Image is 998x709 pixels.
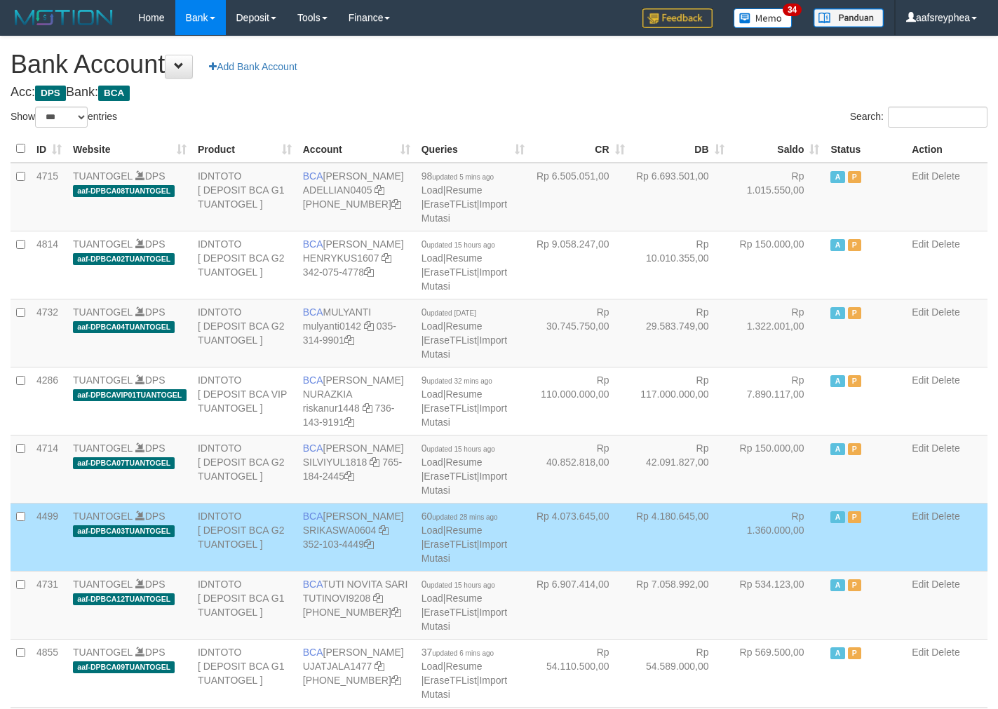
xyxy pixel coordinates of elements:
[422,579,495,590] span: 0
[631,299,730,367] td: Rp 29.583.749,00
[363,403,372,414] a: Copy riskanur1448 to clipboard
[424,335,476,346] a: EraseTFList
[446,525,483,536] a: Resume
[848,239,862,251] span: Paused
[73,579,133,590] a: TUANTOGEL
[297,231,416,299] td: [PERSON_NAME] 342-075-4778
[73,647,133,658] a: TUANTOGEL
[530,163,631,231] td: Rp 6.505.051,00
[446,184,483,196] a: Resume
[427,309,476,317] span: updated [DATE]
[73,238,133,250] a: TUANTOGEL
[422,647,507,700] span: | | |
[730,503,825,571] td: Rp 1.360.000,00
[422,511,507,564] span: | | |
[303,403,360,414] a: riskanur1448
[364,320,374,332] a: Copy mulyanti0142 to clipboard
[530,367,631,435] td: Rp 110.000.000,00
[848,375,862,387] span: Paused
[906,135,987,163] th: Action
[370,457,379,468] a: Copy SILVIYUL1818 to clipboard
[200,55,306,79] a: Add Bank Account
[631,367,730,435] td: Rp 117.000.000,00
[192,135,297,163] th: Product: activate to sort column ascending
[631,435,730,503] td: Rp 42.091.827,00
[631,503,730,571] td: Rp 4.180.645,00
[364,539,374,550] a: Copy 3521034449 to clipboard
[530,503,631,571] td: Rp 4.073.645,00
[912,170,929,182] a: Edit
[830,647,844,659] span: Active
[730,435,825,503] td: Rp 150.000,00
[424,675,476,686] a: EraseTFList
[303,184,372,196] a: ADELLIAN0405
[297,163,416,231] td: [PERSON_NAME] [PHONE_NUMBER]
[31,435,67,503] td: 4714
[912,306,929,318] a: Edit
[364,266,374,278] a: Copy 3420754778 to clipboard
[931,374,959,386] a: Delete
[631,231,730,299] td: Rp 10.010.355,00
[192,571,297,639] td: IDNTOTO [ DEPOSIT BCA G1 TUANTOGEL ]
[848,511,862,523] span: Paused
[830,307,844,319] span: Active
[422,374,492,386] span: 9
[303,252,379,264] a: HENRYKUS1607
[422,374,507,428] span: | | |
[73,511,133,522] a: TUANTOGEL
[73,253,175,265] span: aaf-DPBCA02TUANTOGEL
[192,299,297,367] td: IDNTOTO [ DEPOSIT BCA G2 TUANTOGEL ]
[730,299,825,367] td: Rp 1.322.001,00
[67,163,192,231] td: DPS
[931,511,959,522] a: Delete
[446,389,483,400] a: Resume
[427,241,495,249] span: updated 15 hours ago
[432,513,497,521] span: updated 28 mins ago
[422,238,495,250] span: 0
[446,593,483,604] a: Resume
[73,185,175,197] span: aaf-DPBCA08TUANTOGEL
[422,525,443,536] a: Load
[73,443,133,454] a: TUANTOGEL
[303,579,323,590] span: BCA
[427,581,495,589] span: updated 15 hours ago
[642,8,713,28] img: Feedback.jpg
[830,375,844,387] span: Active
[830,511,844,523] span: Active
[814,8,884,27] img: panduan.png
[730,163,825,231] td: Rp 1.015.550,00
[303,320,361,332] a: mulyanti0142
[530,135,631,163] th: CR: activate to sort column ascending
[446,320,483,332] a: Resume
[912,647,929,658] a: Edit
[931,443,959,454] a: Delete
[424,607,476,618] a: EraseTFList
[783,4,802,16] span: 34
[631,571,730,639] td: Rp 7.058.992,00
[297,639,416,707] td: [PERSON_NAME] [PHONE_NUMBER]
[848,647,862,659] span: Paused
[67,503,192,571] td: DPS
[11,86,987,100] h4: Acc: Bank:
[931,647,959,658] a: Delete
[422,198,507,224] a: Import Mutasi
[73,321,175,333] span: aaf-DPBCA04TUANTOGEL
[848,171,862,183] span: Paused
[931,579,959,590] a: Delete
[31,639,67,707] td: 4855
[297,435,416,503] td: [PERSON_NAME] 765-184-2445
[830,171,844,183] span: Active
[912,374,929,386] a: Edit
[931,238,959,250] a: Delete
[297,135,416,163] th: Account: activate to sort column ascending
[422,457,443,468] a: Load
[422,403,507,428] a: Import Mutasi
[427,445,495,453] span: updated 15 hours ago
[422,471,507,496] a: Import Mutasi
[848,579,862,591] span: Paused
[734,8,793,28] img: Button%20Memo.svg
[422,579,507,632] span: | | |
[446,661,483,672] a: Resume
[848,307,862,319] span: Paused
[67,571,192,639] td: DPS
